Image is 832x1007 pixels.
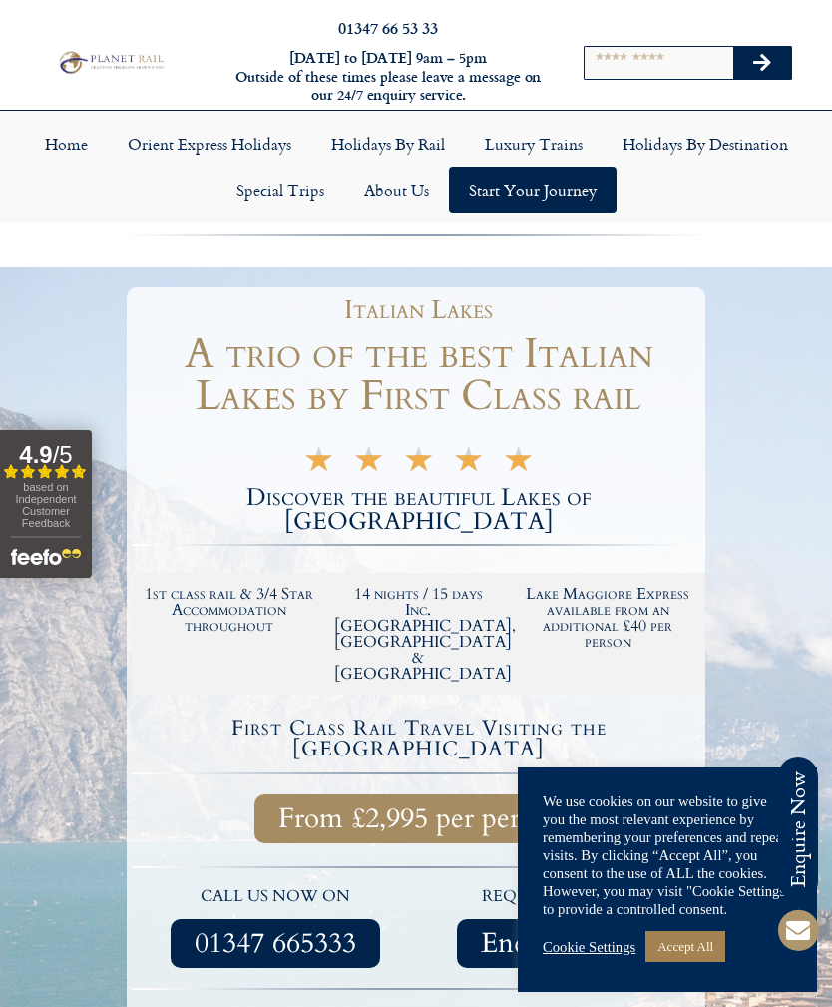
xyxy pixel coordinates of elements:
[733,47,791,79] button: Search
[10,121,822,213] nav: Menu
[503,455,534,474] i: ★
[311,121,465,167] a: Holidays by Rail
[481,931,643,956] span: Enquire Now
[303,455,334,474] i: ★
[55,49,167,76] img: Planet Rail Train Holidays Logo
[429,884,696,910] p: request a quote
[449,167,617,213] a: Start your Journey
[145,586,314,634] h2: 1st class rail & 3/4 Star Accommodation throughout
[25,121,108,167] a: Home
[338,16,438,39] a: 01347 66 53 33
[403,455,434,474] i: ★
[334,586,504,682] h2: 14 nights / 15 days Inc. [GEOGRAPHIC_DATA], [GEOGRAPHIC_DATA] & [GEOGRAPHIC_DATA]
[543,792,792,918] div: We use cookies on our website to give you the most relevant experience by remembering your prefer...
[453,455,484,474] i: ★
[108,121,311,167] a: Orient Express Holidays
[353,455,384,474] i: ★
[132,333,705,417] h1: A trio of the best Italian Lakes by First Class rail
[457,919,667,968] a: Enquire Now
[226,49,550,105] h6: [DATE] to [DATE] 9am – 5pm Outside of these times please leave a message on our 24/7 enquiry serv...
[142,884,409,910] p: call us now on
[254,794,584,843] a: From £2,995 per person
[603,121,808,167] a: Holidays by Destination
[171,919,380,968] a: 01347 665333
[142,297,695,323] h1: Italian Lakes
[303,450,534,474] div: 5/5
[132,486,705,534] h2: Discover the beautiful Lakes of [GEOGRAPHIC_DATA]
[523,586,692,650] h2: Lake Maggiore Express available from an additional £40 per person
[135,718,702,759] h4: First Class Rail Travel Visiting the [GEOGRAPHIC_DATA]
[216,167,344,213] a: Special Trips
[543,938,635,956] a: Cookie Settings
[195,931,356,956] span: 01347 665333
[278,806,560,831] span: From £2,995 per person
[344,167,449,213] a: About Us
[645,931,725,962] a: Accept All
[465,121,603,167] a: Luxury Trains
